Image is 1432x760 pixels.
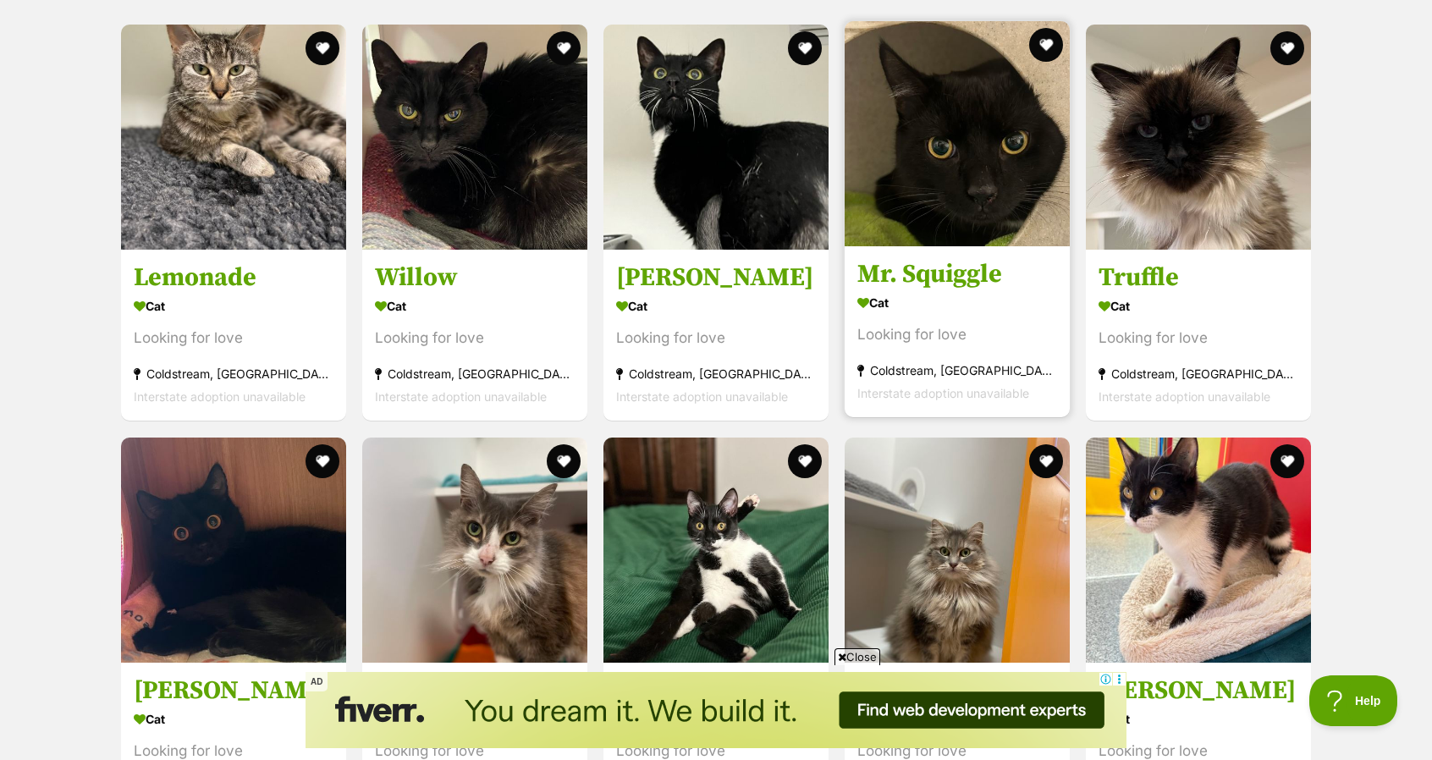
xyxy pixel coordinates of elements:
[375,390,547,405] span: Interstate adoption unavailable
[306,444,339,478] button: favourite
[306,672,328,691] span: AD
[121,25,346,250] img: Lemonade
[788,444,822,478] button: favourite
[834,648,880,665] span: Close
[362,250,587,421] a: Willow Cat Looking for love Coldstream, [GEOGRAPHIC_DATA] Interstate adoption unavailable favourite
[375,328,575,350] div: Looking for love
[134,363,333,386] div: Coldstream, [GEOGRAPHIC_DATA]
[121,250,346,421] a: Lemonade Cat Looking for love Coldstream, [GEOGRAPHIC_DATA] Interstate adoption unavailable favou...
[1099,262,1298,295] h3: Truffle
[362,438,587,663] img: Puddy
[1086,438,1311,663] img: Bellini
[603,438,829,663] img: Ulna
[845,21,1070,246] img: Mr. Squiggle
[716,751,717,752] iframe: Advertisement
[1099,363,1298,386] div: Coldstream, [GEOGRAPHIC_DATA]
[134,707,333,731] div: Cat
[603,25,829,250] img: Leo
[857,291,1057,316] div: Cat
[375,363,575,386] div: Coldstream, [GEOGRAPHIC_DATA]
[375,262,575,295] h3: Willow
[306,31,339,65] button: favourite
[375,295,575,319] div: Cat
[845,246,1070,418] a: Mr. Squiggle Cat Looking for love Coldstream, [GEOGRAPHIC_DATA] Interstate adoption unavailable f...
[1029,28,1063,62] button: favourite
[616,363,816,386] div: Coldstream, [GEOGRAPHIC_DATA]
[857,259,1057,291] h3: Mr. Squiggle
[1099,295,1298,319] div: Cat
[134,262,333,295] h3: Lemonade
[1086,25,1311,250] img: Truffle
[616,390,788,405] span: Interstate adoption unavailable
[788,31,822,65] button: favourite
[616,295,816,319] div: Cat
[1099,675,1298,707] h3: [PERSON_NAME]
[134,328,333,350] div: Looking for love
[857,360,1057,383] div: Coldstream, [GEOGRAPHIC_DATA]
[1270,31,1304,65] button: favourite
[1309,675,1398,726] iframe: Help Scout Beacon - Open
[134,390,306,405] span: Interstate adoption unavailable
[134,295,333,319] div: Cat
[134,675,333,707] h3: [PERSON_NAME]
[1086,250,1311,421] a: Truffle Cat Looking for love Coldstream, [GEOGRAPHIC_DATA] Interstate adoption unavailable favourite
[857,324,1057,347] div: Looking for love
[857,387,1029,401] span: Interstate adoption unavailable
[1099,390,1270,405] span: Interstate adoption unavailable
[547,31,581,65] button: favourite
[121,438,346,663] img: Sabrina
[1099,707,1298,731] div: Cat
[616,328,816,350] div: Looking for love
[845,438,1070,663] img: Anastasia
[547,444,581,478] button: favourite
[1099,328,1298,350] div: Looking for love
[1029,444,1063,478] button: favourite
[603,250,829,421] a: [PERSON_NAME] Cat Looking for love Coldstream, [GEOGRAPHIC_DATA] Interstate adoption unavailable ...
[616,262,816,295] h3: [PERSON_NAME]
[1270,444,1304,478] button: favourite
[362,25,587,250] img: Willow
